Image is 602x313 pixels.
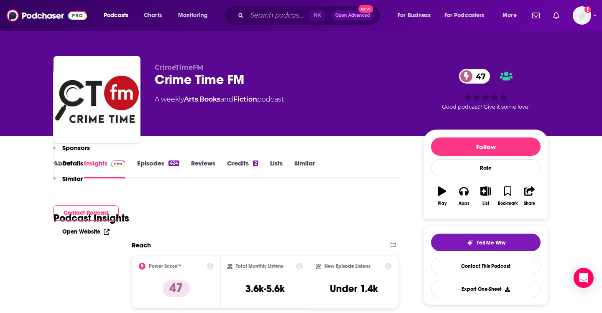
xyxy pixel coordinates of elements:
span: Tell Me Why [477,239,505,246]
button: open menu [439,9,497,22]
p: Similar [62,175,83,183]
span: For Business [398,10,431,21]
h2: Power Score™ [149,263,181,269]
div: Open Intercom Messenger [574,268,594,288]
div: List [482,201,489,206]
a: Similar [294,159,315,178]
a: Arts [184,95,198,103]
a: Fiction [233,95,257,103]
a: Credits2 [227,159,258,178]
button: open menu [172,9,219,22]
img: tell me why sparkle [467,239,473,246]
a: Charts [138,9,167,22]
a: Episodes424 [137,159,179,178]
button: Contact Podcast [53,205,119,221]
img: Crime Time FM [55,58,139,141]
h2: Reach [132,241,151,249]
a: Open Website [62,228,110,235]
div: 424 [168,160,179,166]
button: open menu [98,9,139,22]
a: Show notifications dropdown [529,8,543,23]
img: Podchaser - Follow, Share and Rate Podcasts [7,8,87,23]
h2: New Episode Listens [324,263,370,269]
span: and [220,95,233,103]
div: A weekly podcast [155,94,284,104]
button: open menu [392,9,441,22]
h2: Total Monthly Listens [236,263,283,269]
span: , [198,95,199,103]
span: More [503,10,517,21]
button: Details [53,159,83,175]
a: 47 [459,69,490,84]
div: 2 [253,160,258,166]
button: List [475,181,497,211]
span: Good podcast? Give it some love! [442,104,530,110]
span: Podcasts [104,10,128,21]
button: Export One-Sheet [431,281,541,297]
span: CrimeTimeFM [155,64,203,71]
button: Bookmark [497,181,518,211]
span: ⌘ K [309,10,325,21]
p: Details [62,159,83,167]
h3: 3.6k-5.6k [245,282,285,295]
button: open menu [497,9,527,22]
div: Apps [459,201,469,206]
button: Play [431,181,453,211]
img: User Profile [573,6,591,25]
a: Books [199,95,220,103]
button: Share [519,181,541,211]
a: Contact This Podcast [431,258,541,274]
svg: Add a profile image [584,6,591,13]
div: 47Good podcast? Give it some love! [423,64,548,115]
span: Monitoring [178,10,208,21]
a: Lists [270,159,283,178]
div: Share [524,201,535,206]
button: tell me why sparkleTell Me Why [431,234,541,251]
span: For Podcasters [444,10,485,21]
p: 47 [163,280,190,297]
div: Bookmark [498,201,518,206]
button: Follow [431,137,541,156]
a: Reviews [191,159,215,178]
span: Charts [144,10,162,21]
button: Show profile menu [573,6,591,25]
span: New [358,5,373,13]
div: Search podcasts, credits, & more... [232,6,389,25]
input: Search podcasts, credits, & more... [247,9,309,22]
span: 47 [467,69,490,84]
a: Show notifications dropdown [550,8,563,23]
h3: Under 1.4k [330,282,378,295]
button: Apps [453,181,474,211]
span: Logged in as anyalola [573,6,591,25]
div: Rate [431,159,541,176]
div: Play [438,201,446,206]
button: Open AdvancedNew [332,10,374,20]
button: Similar [53,175,83,190]
span: Open Advanced [335,13,370,18]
